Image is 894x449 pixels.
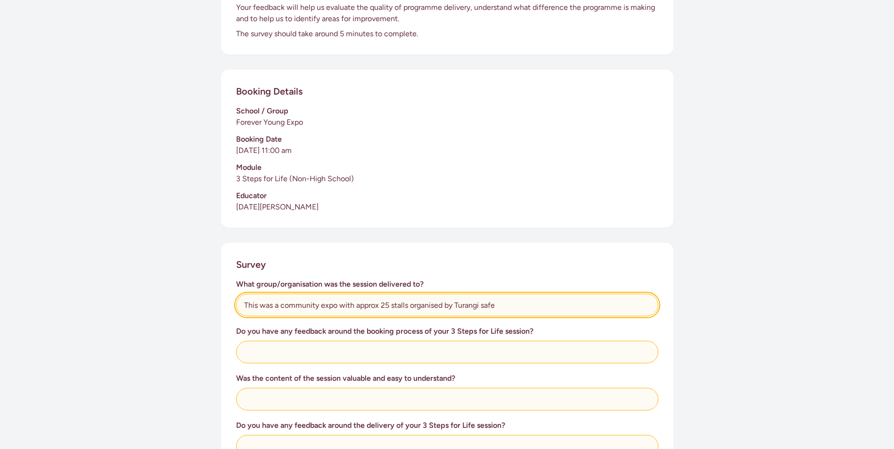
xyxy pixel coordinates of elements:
[236,173,658,184] p: 3 Steps for Life (Non-High School)
[236,279,658,290] h3: What group/organisation was the session delivered to?
[236,373,658,384] h3: Was the content of the session valuable and easy to understand?
[236,258,266,271] h2: Survey
[236,162,658,173] h3: Module
[236,145,658,156] p: [DATE] 11:00 am
[236,85,303,98] h2: Booking Details
[236,2,658,24] p: Your feedback will help us evaluate the quality of programme delivery, understand what difference...
[236,134,658,145] h3: Booking Date
[236,201,658,213] p: [DATE][PERSON_NAME]
[236,28,658,40] p: The survey should take around 5 minutes to complete.
[236,420,658,431] h3: Do you have any feedback around the delivery of your 3 Steps for Life session?
[236,105,658,117] h3: School / Group
[236,326,658,337] h3: Do you have any feedback around the booking process of your 3 Steps for Life session?
[236,117,658,128] p: Forever Young Expo
[236,190,658,201] h3: Educator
